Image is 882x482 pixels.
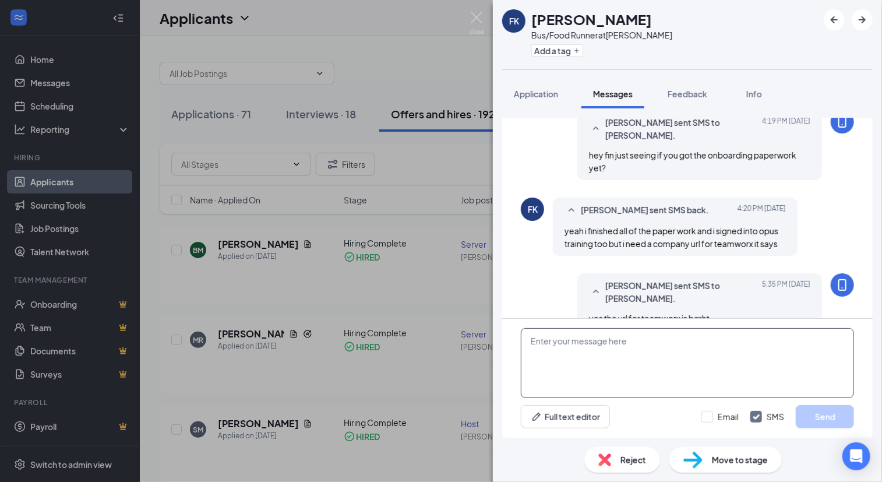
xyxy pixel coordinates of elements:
span: Info [746,89,762,99]
span: [DATE] 4:20 PM [738,203,786,217]
span: [PERSON_NAME] sent SMS back. [581,203,709,217]
button: Full text editorPen [521,405,610,428]
button: PlusAdd a tag [531,44,583,57]
span: Reject [620,453,646,466]
button: ArrowRight [852,9,873,30]
div: FK [509,15,519,27]
svg: Plus [573,47,580,54]
svg: SmallChevronUp [565,203,578,217]
svg: Pen [531,411,542,423]
div: FK [528,203,538,215]
span: [PERSON_NAME] sent SMS to [PERSON_NAME]. [605,116,758,142]
span: [DATE] 4:19 PM [762,116,810,142]
div: Open Intercom Messenger [842,442,870,470]
button: Send [796,405,854,428]
span: yes the url for teamworx is bgrht [589,313,710,323]
svg: SmallChevronUp [589,285,603,299]
span: Feedback [668,89,707,99]
svg: ArrowLeftNew [827,13,841,27]
svg: ArrowRight [855,13,869,27]
span: Move to stage [712,453,768,466]
span: Messages [593,89,633,99]
span: hey fin just seeing if you got the onboarding paperwork yet? [589,150,796,173]
span: [DATE] 5:35 PM [762,279,810,305]
svg: MobileSms [835,115,849,129]
span: yeah i finished all of the paper work and i signed into opus training too but i need a company ur... [565,226,778,249]
div: Bus/Food Runner at [PERSON_NAME] [531,29,672,41]
h1: [PERSON_NAME] [531,9,652,29]
span: [PERSON_NAME] sent SMS to [PERSON_NAME]. [605,279,758,305]
span: Application [514,89,558,99]
svg: MobileSms [835,278,849,292]
svg: SmallChevronUp [589,122,603,136]
button: ArrowLeftNew [824,9,845,30]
